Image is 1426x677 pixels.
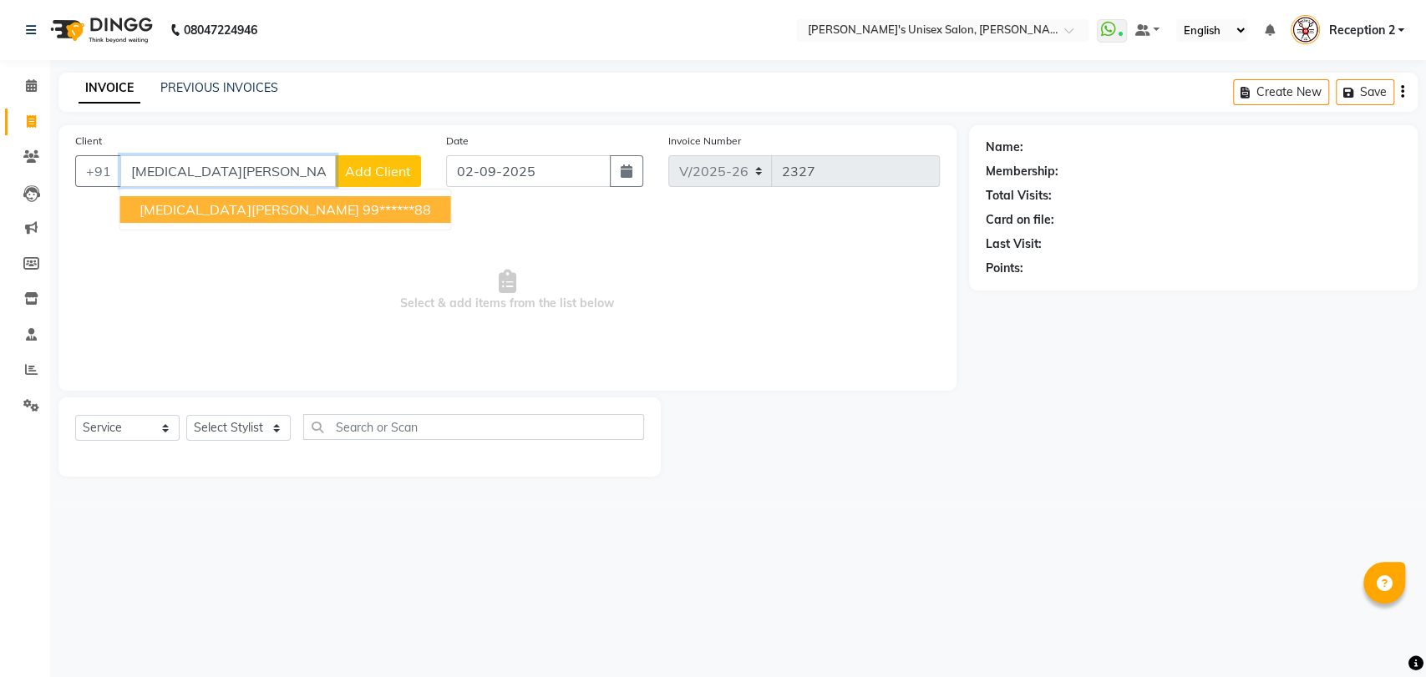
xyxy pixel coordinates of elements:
span: Reception 2 [1328,22,1394,39]
span: [MEDICAL_DATA][PERSON_NAME] [140,201,358,218]
label: Client [75,134,102,149]
div: Card on file: [986,211,1054,229]
img: Reception 2 [1291,15,1320,44]
a: PREVIOUS INVOICES [160,80,278,95]
img: logo [43,7,157,53]
b: 08047224946 [184,7,257,53]
div: Total Visits: [986,187,1052,205]
label: Date [446,134,469,149]
div: Membership: [986,163,1058,180]
button: Add Client [335,155,421,187]
button: Save [1336,79,1394,105]
label: Invoice Number [668,134,741,149]
button: +91 [75,155,122,187]
span: Add Client [345,163,411,179]
button: Create New [1233,79,1329,105]
span: Select & add items from the list below [75,207,940,374]
input: Search or Scan [303,414,644,440]
div: Name: [986,139,1023,156]
div: Points: [986,260,1023,277]
input: Search by Name/Mobile/Email/Code [120,155,336,187]
a: INVOICE [79,73,140,104]
div: Last Visit: [986,235,1042,253]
